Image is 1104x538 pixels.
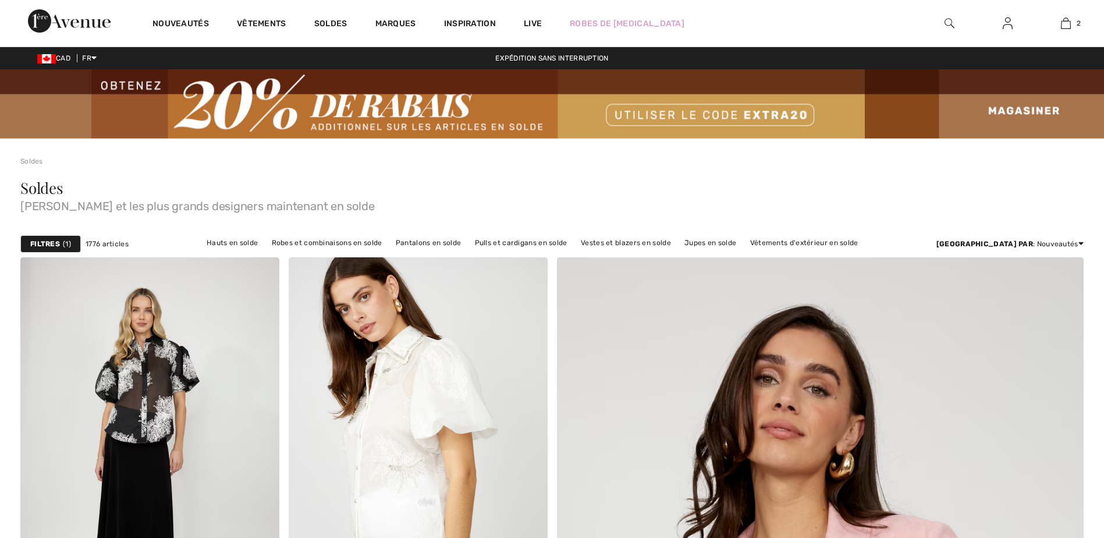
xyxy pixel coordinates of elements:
span: CAD [37,54,75,62]
a: Se connecter [993,16,1022,31]
a: Jupes en solde [679,235,742,250]
a: Live [524,17,542,30]
a: Vêtements d'extérieur en solde [744,235,864,250]
span: 1 [63,239,71,249]
strong: Filtres [30,239,60,249]
a: Vêtements [237,19,286,31]
a: Soldes [20,157,43,165]
a: Nouveautés [152,19,209,31]
strong: [GEOGRAPHIC_DATA] par [936,240,1033,248]
span: [PERSON_NAME] et les plus grands designers maintenant en solde [20,196,1084,212]
a: 2 [1037,16,1094,30]
img: Mon panier [1061,16,1071,30]
a: Robes de [MEDICAL_DATA] [570,17,684,30]
span: FR [82,54,97,62]
img: Mes infos [1003,16,1013,30]
div: : Nouveautés [936,239,1084,249]
a: Pantalons en solde [390,235,467,250]
span: Inspiration [444,19,496,31]
img: 1ère Avenue [28,9,111,33]
a: Vestes et blazers en solde [575,235,677,250]
a: Hauts en solde [201,235,264,250]
a: Pulls et cardigans en solde [469,235,573,250]
a: Robes et combinaisons en solde [266,235,388,250]
a: Soldes [314,19,347,31]
a: Marques [375,19,416,31]
span: 2 [1077,18,1081,29]
span: 1776 articles [86,239,129,249]
span: Soldes [20,178,63,198]
img: recherche [945,16,954,30]
img: Canadian Dollar [37,54,56,63]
